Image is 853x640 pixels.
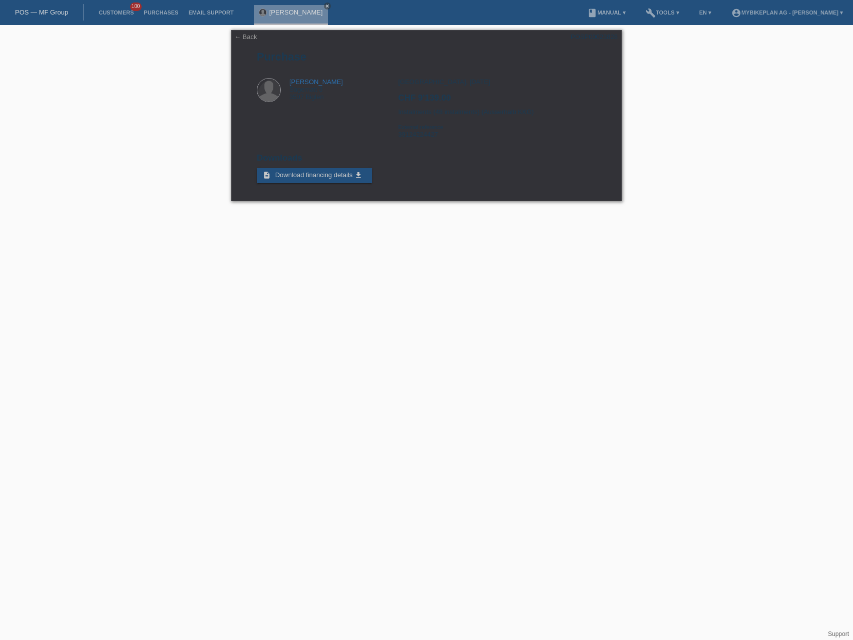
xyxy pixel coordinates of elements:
[571,33,618,41] div: POSP00023828
[324,3,331,10] a: close
[269,9,323,16] a: [PERSON_NAME]
[94,10,139,16] a: Customers
[587,8,597,18] i: book
[257,153,596,168] h2: Downloads
[139,10,183,16] a: Purchases
[646,8,656,18] i: build
[289,78,343,86] a: [PERSON_NAME]
[582,10,631,16] a: bookManual ▾
[325,4,330,9] i: close
[289,78,343,101] div: Sägematt 3 3507 Biglen
[275,171,353,179] span: Download financing details
[398,78,596,146] div: [GEOGRAPHIC_DATA], [DATE] Instalments (48 instalments) (Ausserhalb KKG) 39124224427
[398,93,596,108] h2: CHF 9'139.00
[726,10,848,16] a: account_circleMybikeplan AG - [PERSON_NAME] ▾
[641,10,684,16] a: buildTools ▾
[694,10,716,16] a: EN ▾
[263,171,271,179] i: description
[234,33,257,41] a: ← Back
[257,168,372,183] a: description Download financing details get_app
[731,8,741,18] i: account_circle
[130,3,142,11] span: 100
[15,9,68,16] a: POS — MF Group
[398,124,443,130] span: External reference
[257,51,596,63] h1: Purchase
[183,10,238,16] a: Email Support
[828,630,849,637] a: Support
[354,171,362,179] i: get_app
